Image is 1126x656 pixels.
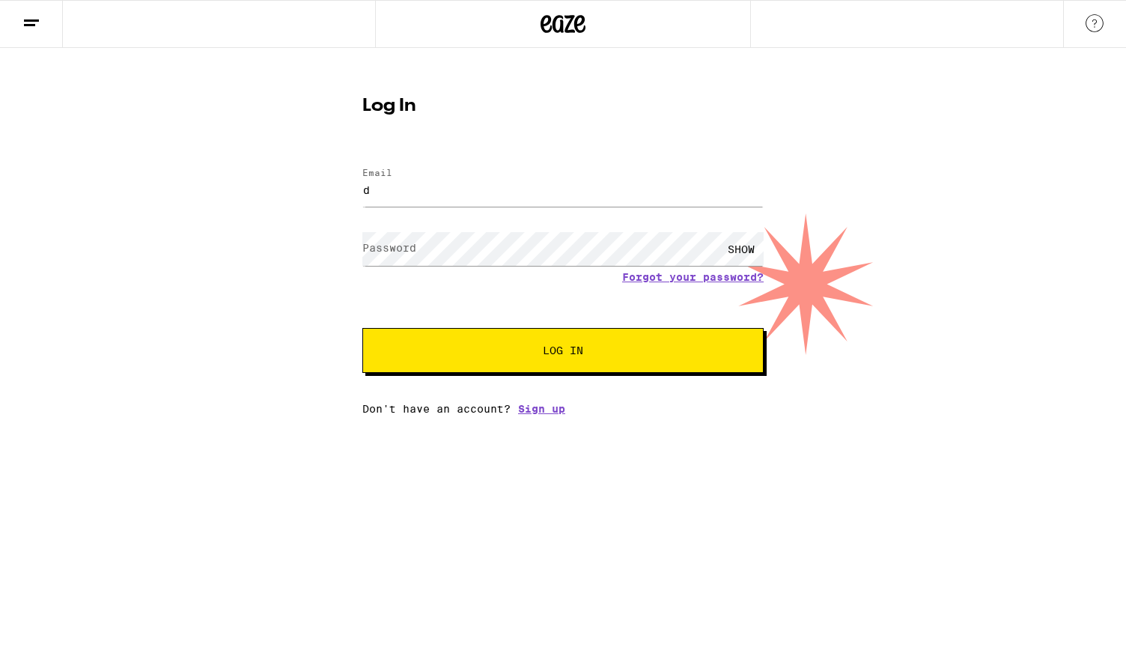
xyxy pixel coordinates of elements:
[362,97,764,115] h1: Log In
[543,345,583,356] span: Log In
[362,242,416,254] label: Password
[362,403,764,415] div: Don't have an account?
[362,168,392,177] label: Email
[362,328,764,373] button: Log In
[518,403,565,415] a: Sign up
[622,271,764,283] a: Forgot your password?
[719,232,764,266] div: SHOW
[362,173,764,207] input: Email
